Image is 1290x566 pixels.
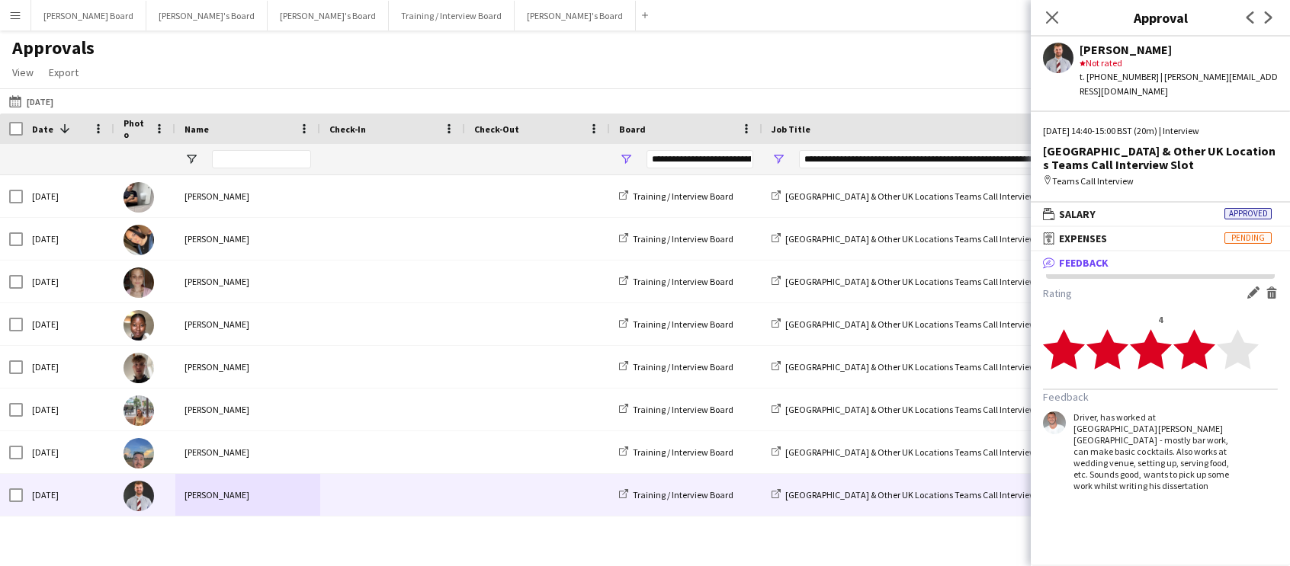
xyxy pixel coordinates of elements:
div: [PERSON_NAME] [175,346,320,388]
a: [GEOGRAPHIC_DATA] & Other UK Locations Teams Call Interview Slot [772,446,1052,458]
div: [DATE] [23,346,114,388]
div: [PERSON_NAME] [175,389,320,430]
button: [PERSON_NAME]'s Board [515,1,636,30]
button: Open Filter Menu [619,152,633,166]
img: Isabelle Parker [124,395,154,426]
a: Training / Interview Board [619,318,733,330]
a: [GEOGRAPHIC_DATA] & Other UK Locations Teams Call Interview Slot [772,190,1052,202]
div: t. [PHONE_NUMBER] | [PERSON_NAME][EMAIL_ADDRESS][DOMAIN_NAME] [1080,70,1278,98]
a: View [6,62,40,82]
a: Training / Interview Board [619,233,733,245]
span: Feedback [1059,256,1109,270]
div: [DATE] [23,474,114,516]
button: Open Filter Menu [185,152,198,166]
span: [GEOGRAPHIC_DATA] & Other UK Locations Teams Call Interview Slot [785,361,1052,373]
div: Teams Call Interview [1043,174,1278,188]
div: [DATE] [23,175,114,217]
span: Job Title [772,123,810,135]
span: Training / Interview Board [633,276,733,287]
span: Salary [1059,207,1096,221]
span: Training / Interview Board [633,190,733,202]
div: [PERSON_NAME] [175,303,320,345]
div: Feedback [1031,274,1290,511]
div: [DATE] [23,261,114,302]
span: Pending [1224,232,1272,244]
span: [GEOGRAPHIC_DATA] & Other UK Locations Teams Call Interview Slot [785,318,1052,330]
span: Training / Interview Board [633,318,733,330]
mat-expansion-panel-header: ExpensesPending [1031,227,1290,250]
div: [DATE] [23,218,114,260]
input: Name Filter Input [212,150,311,168]
div: [DATE] [23,431,114,473]
div: [PERSON_NAME] [175,218,320,260]
div: [GEOGRAPHIC_DATA] & Other UK Locations Teams Call Interview Slot [1043,144,1278,171]
span: Expenses [1059,232,1107,245]
span: Photo [124,117,148,140]
div: [DATE] [23,389,114,430]
button: [PERSON_NAME]'s Board [268,1,389,30]
span: [GEOGRAPHIC_DATA] & Other UK Locations Teams Call Interview Slot [785,190,1052,202]
h3: Feedback [1043,390,1278,404]
h3: Rating [1043,286,1278,302]
span: [GEOGRAPHIC_DATA] & Other UK Locations Teams Call Interview Slot [785,233,1052,245]
a: [GEOGRAPHIC_DATA] & Other UK Locations Teams Call Interview Slot [772,361,1052,373]
span: Date [32,123,53,135]
a: Training / Interview Board [619,361,733,373]
img: Amelia Moore [124,225,154,255]
div: Driver, has worked at [GEOGRAPHIC_DATA][PERSON_NAME][GEOGRAPHIC_DATA] - mostly bar work, can make... [1073,411,1231,491]
img: Matt Diprose [124,438,154,468]
a: Training / Interview Board [619,446,733,458]
a: Training / Interview Board [619,489,733,500]
button: Open Filter Menu [772,152,785,166]
img: Roksana Sloma [124,267,154,298]
a: Training / Interview Board [619,276,733,287]
h3: Approval [1031,8,1290,27]
img: Liam Knighton [124,182,154,213]
a: [GEOGRAPHIC_DATA] & Other UK Locations Teams Call Interview Slot [772,233,1052,245]
img: Ruth tiamiyu [124,310,154,341]
span: Training / Interview Board [633,489,733,500]
div: [DATE] [23,303,114,345]
span: Training / Interview Board [633,233,733,245]
a: [GEOGRAPHIC_DATA] & Other UK Locations Teams Call Interview Slot [772,404,1052,415]
img: Ryan Webb [124,481,154,511]
div: [PERSON_NAME] [175,175,320,217]
button: [PERSON_NAME] Board [31,1,146,30]
div: [PERSON_NAME] [175,474,320,516]
span: Export [49,66,79,79]
div: [PERSON_NAME] [175,261,320,302]
mat-expansion-panel-header: Feedback [1031,251,1290,274]
span: View [12,66,34,79]
div: 4 [1043,314,1278,325]
div: [PERSON_NAME] [1080,43,1278,56]
span: [GEOGRAPHIC_DATA] & Other UK Locations Teams Call Interview Slot [785,446,1052,458]
span: [GEOGRAPHIC_DATA] & Other UK Locations Teams Call Interview Slot [785,489,1052,500]
span: Training / Interview Board [633,361,733,373]
a: Training / Interview Board [619,404,733,415]
a: [GEOGRAPHIC_DATA] & Other UK Locations Teams Call Interview Slot [772,318,1052,330]
img: Henry Burrows [124,353,154,383]
span: Board [619,123,646,135]
span: [GEOGRAPHIC_DATA] & Other UK Locations Teams Call Interview Slot [785,276,1052,287]
button: [DATE] [6,92,56,110]
div: [DATE] 14:40-15:00 BST (20m) | Interview [1043,124,1278,138]
div: [PERSON_NAME] [175,431,320,473]
button: Training / Interview Board [389,1,515,30]
span: Check-Out [474,123,519,135]
a: Export [43,62,85,82]
a: [GEOGRAPHIC_DATA] & Other UK Locations Teams Call Interview Slot [772,276,1052,287]
div: Not rated [1080,56,1278,70]
a: Training / Interview Board [619,190,733,202]
span: Training / Interview Board [633,404,733,415]
span: Training / Interview Board [633,446,733,458]
span: Check-In [329,123,366,135]
button: [PERSON_NAME]'s Board [146,1,268,30]
span: Approved [1224,208,1272,219]
a: [GEOGRAPHIC_DATA] & Other UK Locations Teams Call Interview Slot [772,489,1052,500]
mat-expansion-panel-header: SalaryApproved [1031,203,1290,225]
span: Name [185,123,209,135]
span: [GEOGRAPHIC_DATA] & Other UK Locations Teams Call Interview Slot [785,404,1052,415]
